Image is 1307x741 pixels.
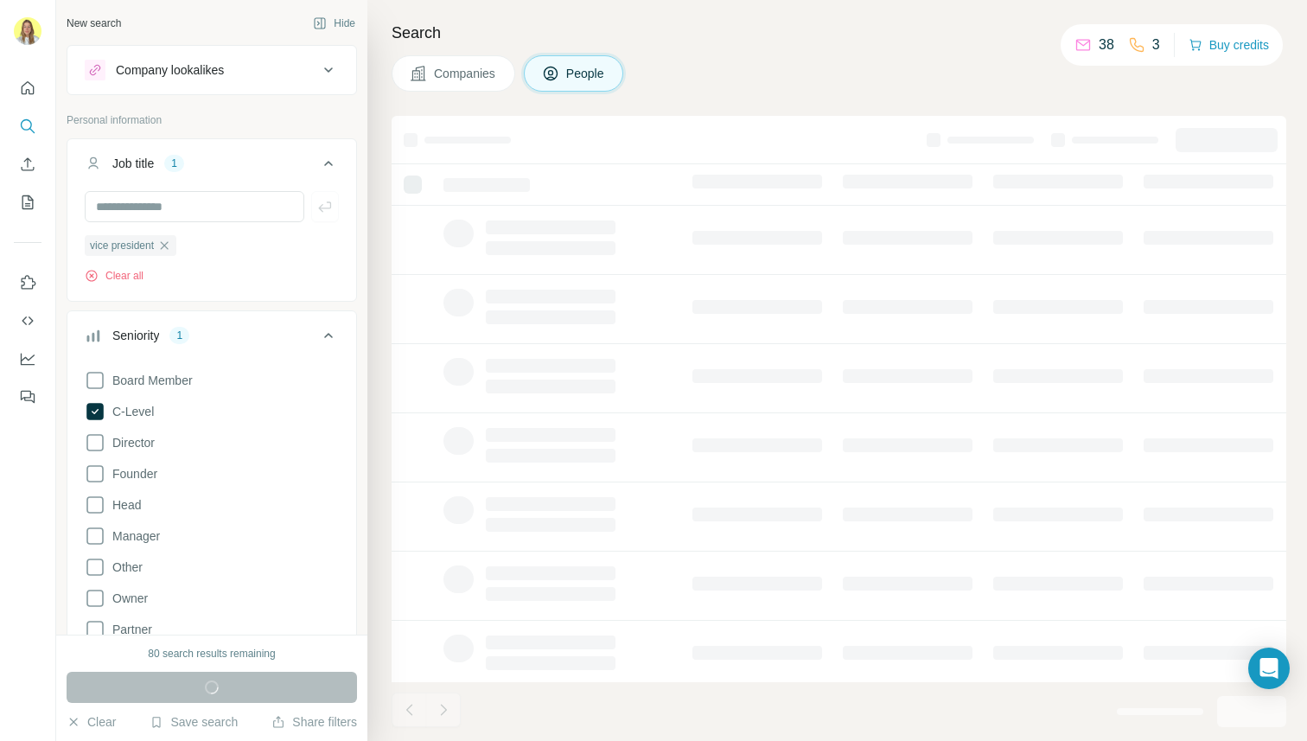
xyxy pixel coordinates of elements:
[105,559,143,576] span: Other
[14,305,41,336] button: Use Surfe API
[271,713,357,731] button: Share filters
[14,73,41,104] button: Quick start
[67,143,356,191] button: Job title1
[105,527,160,545] span: Manager
[67,112,357,128] p: Personal information
[1248,648,1290,689] div: Open Intercom Messenger
[67,16,121,31] div: New search
[14,187,41,218] button: My lists
[105,403,154,420] span: C-Level
[90,238,154,253] span: vice president
[1152,35,1160,55] p: 3
[148,646,275,661] div: 80 search results remaining
[164,156,184,171] div: 1
[301,10,367,36] button: Hide
[14,149,41,180] button: Enrich CSV
[105,496,141,514] span: Head
[14,267,41,298] button: Use Surfe on LinkedIn
[392,21,1286,45] h4: Search
[112,155,154,172] div: Job title
[1189,33,1269,57] button: Buy credits
[105,372,193,389] span: Board Member
[169,328,189,343] div: 1
[67,713,116,731] button: Clear
[14,381,41,412] button: Feedback
[434,65,497,82] span: Companies
[566,65,606,82] span: People
[105,434,155,451] span: Director
[105,621,152,638] span: Partner
[1099,35,1114,55] p: 38
[14,343,41,374] button: Dashboard
[105,465,157,482] span: Founder
[14,17,41,45] img: Avatar
[14,111,41,142] button: Search
[105,590,148,607] span: Owner
[112,327,159,344] div: Seniority
[85,268,143,284] button: Clear all
[116,61,224,79] div: Company lookalikes
[150,713,238,731] button: Save search
[67,315,356,363] button: Seniority1
[67,49,356,91] button: Company lookalikes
